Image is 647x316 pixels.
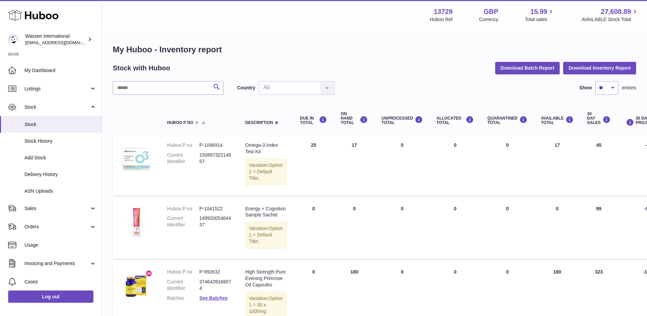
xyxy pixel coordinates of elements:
[581,7,639,23] a: 27,608.89 AVAILABLE Stock Total
[24,205,89,212] span: Sales
[24,138,96,144] span: Stock History
[199,269,232,275] dd: P-992632
[8,34,18,45] img: internationalsupplychain@wassen.com
[113,64,170,73] h2: Stock with Huboo
[375,135,430,195] td: 0
[113,44,636,55] h1: My Huboo - Inventory report
[525,16,555,23] span: Total sales
[381,116,423,125] div: UNPROCESSED Total
[534,135,580,195] td: 17
[487,116,527,125] div: QUARANTINED Total
[430,135,481,195] td: 0
[25,40,100,45] span: [EMAIL_ADDRESS][DOMAIN_NAME]
[436,116,474,125] div: ALLOCATED Total
[334,199,375,259] td: 0
[375,199,430,259] td: 0
[167,295,199,301] dt: Batches
[581,16,639,23] span: AVAILABLE Stock Total
[167,269,199,275] dt: Huboo P no
[24,171,96,178] span: Delivery History
[167,206,199,212] dt: Huboo P no
[293,135,334,195] td: 25
[249,226,283,244] span: Option 1 = Default Title;
[534,199,580,259] td: 0
[580,135,617,195] td: 45
[199,206,232,212] dd: P-1041522
[120,206,154,240] img: product image
[580,199,617,259] td: 99
[506,269,509,275] span: 0
[199,142,232,148] dd: P-1046914
[245,269,286,288] div: High Strength Pure Evening Primrose Oil Capsules
[495,62,560,74] button: Download Batch Report
[245,142,286,155] div: Omega-3 Index Test Kit
[300,116,327,125] div: DUE IN TOTAL
[167,142,199,148] dt: Huboo P no
[434,7,453,16] strong: 13729
[24,224,89,230] span: Orders
[587,112,611,125] div: 30 DAY SALES
[530,7,547,16] span: 15.99
[506,206,509,211] span: 0
[506,142,509,148] span: 0
[25,33,86,46] div: Wassen International
[199,215,232,228] dd: 14992005464437
[430,199,481,259] td: 0
[479,16,499,23] div: Currency
[120,269,154,303] img: product image
[120,142,154,176] img: product image
[579,85,592,91] label: Show
[24,86,89,92] span: Listings
[24,104,89,110] span: Stock
[167,152,199,165] dt: Current identifier
[245,121,273,125] span: Description
[167,279,199,292] dt: Current identifier
[430,16,453,23] div: Huboo Ref
[237,85,255,91] label: Country
[24,242,96,248] span: Usage
[245,206,286,218] div: Energy + Cognition Sample Sachet
[167,121,193,125] span: Huboo P no
[293,199,334,259] td: 0
[199,152,232,165] dd: 15086732214657
[601,7,631,16] span: 27,608.89
[525,7,555,23] a: 15.99 Total sales
[199,295,228,301] a: See Batches
[8,291,93,303] a: Log out
[24,188,96,194] span: ASN Uploads
[199,279,232,292] dd: 3746439168074
[334,135,375,195] td: 17
[167,215,199,228] dt: Current identifier
[245,158,286,185] div: Variation:
[24,260,89,267] span: Invoicing and Payments
[341,112,368,125] div: ON HAND Total
[245,222,286,248] div: Variation:
[563,62,636,74] button: Download Inventory Report
[24,279,96,285] span: Cases
[24,121,96,128] span: Stock
[541,116,574,125] div: AVAILABLE Total
[249,162,283,181] span: Option 1 = Default Title;
[622,85,636,91] span: entries
[24,155,96,161] span: Add Stock
[484,7,498,16] strong: GBP
[24,67,96,74] span: My Dashboard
